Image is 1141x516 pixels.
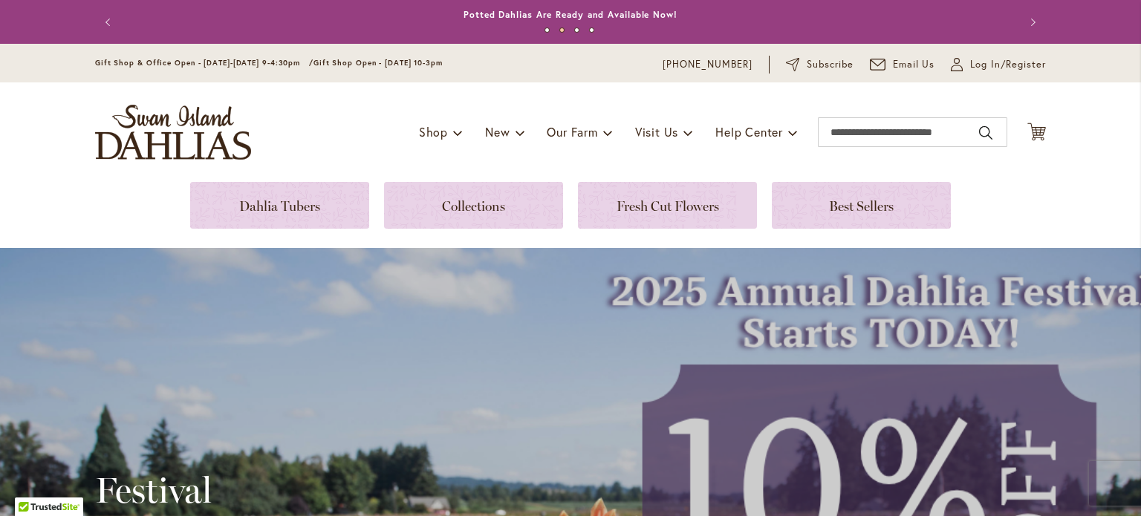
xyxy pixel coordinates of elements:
[95,105,251,160] a: store logo
[419,124,448,140] span: Shop
[574,27,579,33] button: 3 of 4
[313,58,443,68] span: Gift Shop Open - [DATE] 10-3pm
[589,27,594,33] button: 4 of 4
[464,9,677,20] a: Potted Dahlias Are Ready and Available Now!
[635,124,678,140] span: Visit Us
[663,57,752,72] a: [PHONE_NUMBER]
[559,27,565,33] button: 2 of 4
[893,57,935,72] span: Email Us
[807,57,854,72] span: Subscribe
[951,57,1046,72] a: Log In/Register
[870,57,935,72] a: Email Us
[95,58,313,68] span: Gift Shop & Office Open - [DATE]-[DATE] 9-4:30pm /
[715,124,783,140] span: Help Center
[95,7,125,37] button: Previous
[545,27,550,33] button: 1 of 4
[970,57,1046,72] span: Log In/Register
[485,124,510,140] span: New
[786,57,854,72] a: Subscribe
[547,124,597,140] span: Our Farm
[1016,7,1046,37] button: Next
